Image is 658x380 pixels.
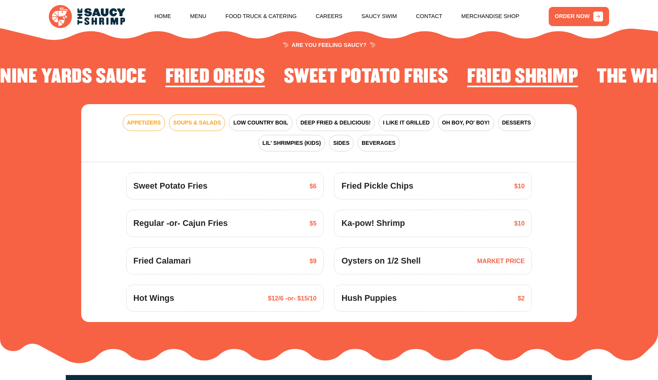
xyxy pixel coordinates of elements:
[262,139,321,147] span: LIL' SHRIMPIES (KIDS)
[341,180,413,192] span: Fried Pickle Chips
[467,66,578,88] h2: Fried Shrimp
[190,2,206,31] a: Menu
[477,256,525,266] span: MARKET PRICE
[296,114,375,131] button: DEEP FRIED & DELICIOUS!
[461,2,519,31] a: Merchandise Shop
[416,2,442,31] a: Contact
[309,219,316,228] span: $5
[133,292,174,304] span: Hot Wings
[233,119,288,127] span: LOW COUNTRY BOIL
[518,294,524,303] span: $2
[284,66,448,90] li: 4 of 4
[133,180,207,192] span: Sweet Potato Fries
[268,294,316,303] span: $12/6 -or- $15/10
[123,114,165,131] button: APPETIZERS
[357,135,400,151] button: BEVERAGES
[467,66,578,90] li: 1 of 4
[362,139,396,147] span: BEVERAGES
[154,2,171,31] a: Home
[502,119,531,127] span: DESSERTS
[301,119,371,127] span: DEEP FRIED & DELICIOUS!
[498,114,535,131] button: DESSERTS
[316,2,342,31] a: Careers
[514,219,524,228] span: $10
[49,5,125,28] img: logo
[442,119,490,127] span: OH BOY, PO' BOY!
[127,119,161,127] span: APPETIZERS
[309,256,316,266] span: $9
[133,217,227,229] span: Regular -or- Cajun Fries
[173,119,221,127] span: SOUPS & SALADS
[165,66,265,88] h2: Fried Oreos
[383,119,429,127] span: I LIKE IT GRILLED
[309,181,316,191] span: $6
[549,7,609,26] a: ORDER NOW
[133,255,191,267] span: Fried Calamari
[284,66,448,88] h2: Sweet Potato Fries
[361,2,397,31] a: Saucy Swim
[225,2,297,31] a: Food Truck & Catering
[229,114,292,131] button: LOW COUNTRY BOIL
[514,181,524,191] span: $10
[341,255,421,267] span: Oysters on 1/2 Shell
[283,42,376,48] span: ARE YOU FEELING SAUCY?
[258,135,325,151] button: LIL' SHRIMPIES (KIDS)
[379,114,434,131] button: I LIKE IT GRILLED
[341,292,397,304] span: Hush Puppies
[438,114,494,131] button: OH BOY, PO' BOY!
[169,114,225,131] button: SOUPS & SALADS
[329,135,354,151] button: SIDES
[333,139,349,147] span: SIDES
[165,66,265,90] li: 3 of 4
[341,217,405,229] span: Ka-pow! Shrimp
